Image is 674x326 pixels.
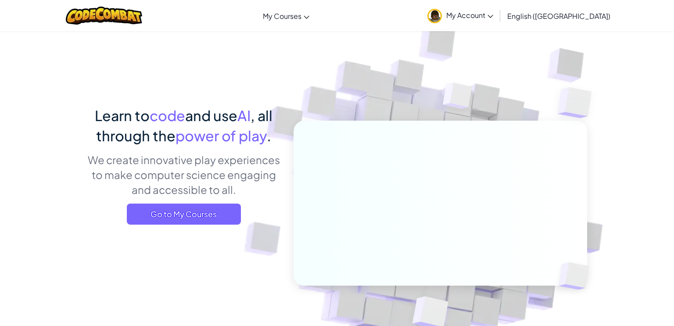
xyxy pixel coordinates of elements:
span: My Account [446,11,493,20]
a: My Account [423,2,498,29]
span: English ([GEOGRAPHIC_DATA]) [507,11,610,21]
img: Overlap cubes [540,66,616,140]
img: CodeCombat logo [66,7,143,25]
a: English ([GEOGRAPHIC_DATA]) [503,4,615,28]
span: . [267,127,271,144]
span: AI [237,107,251,124]
a: Go to My Courses [127,204,241,225]
img: Overlap cubes [544,244,610,308]
span: Learn to [95,107,150,124]
span: power of play [176,127,267,144]
span: code [150,107,185,124]
span: and use [185,107,237,124]
a: My Courses [258,4,314,28]
img: avatar [427,9,442,23]
span: My Courses [263,11,301,21]
p: We create innovative play experiences to make computer science engaging and accessible to all. [87,152,280,197]
img: Overlap cubes [427,65,490,131]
